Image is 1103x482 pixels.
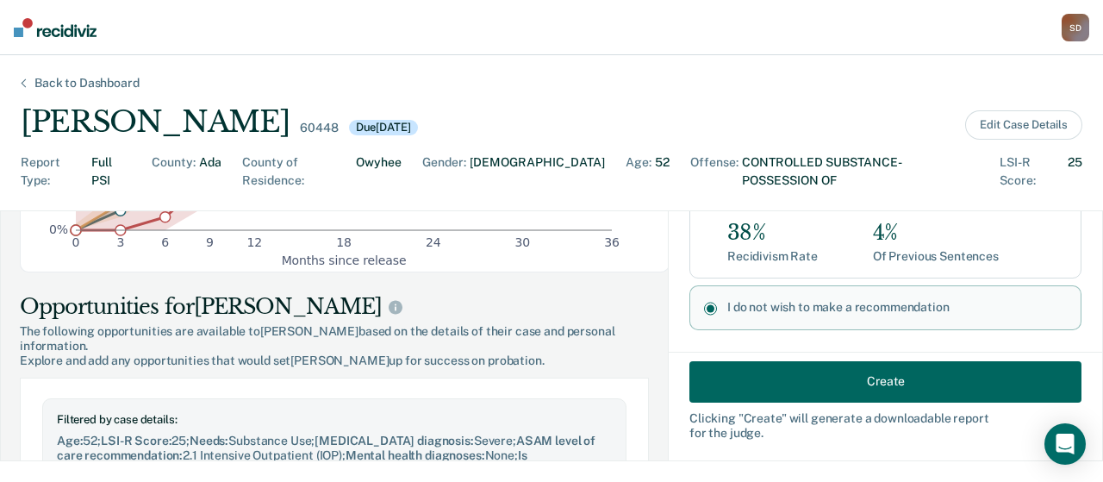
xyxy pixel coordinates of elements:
div: County : [152,153,196,190]
span: [MEDICAL_DATA] diagnosis : [315,434,474,448]
label: I do not wish to make a recommendation [727,300,1067,315]
div: LSI-R Score : [1000,153,1064,190]
div: [PERSON_NAME] [21,104,290,140]
div: Open Intercom Messenger [1044,423,1086,465]
div: Recidivism Rate [727,249,818,264]
div: CONTROLLED SUBSTANCE-POSSESSION OF [742,153,979,190]
div: Offense : [690,153,738,190]
div: 60448 [300,121,338,135]
div: County of Residence : [242,153,352,190]
span: Is veteran : [57,448,527,477]
div: 4% [873,221,999,246]
g: x-axis tick label [72,235,620,249]
div: Age : [626,153,651,190]
text: 6 [161,235,169,249]
div: Ada [199,153,221,190]
div: S D [1062,14,1089,41]
div: 38% [727,221,818,246]
div: Filtered by case details: [57,413,612,427]
g: x-axis label [282,254,407,267]
text: 12 [247,235,263,249]
text: 0% [49,223,68,237]
text: 0 [72,235,80,249]
span: Needs : [190,434,228,448]
div: 52 [655,153,670,190]
span: Mental health diagnoses : [346,448,485,462]
button: Create [689,360,1081,402]
text: 18 [336,235,352,249]
button: Edit Case Details [965,110,1082,140]
div: Due [DATE] [349,120,418,135]
text: 36 [604,235,620,249]
span: ASAM level of care recommendation : [57,434,595,462]
div: Clicking " Create " will generate a downloadable report for the judge. [689,410,1081,440]
span: Explore and add any opportunities that would set [PERSON_NAME] up for success on probation. [20,354,649,368]
div: Full PSI [91,153,131,190]
div: Back to Dashboard [14,76,160,91]
text: 30 [515,235,531,249]
text: Months since release [282,254,407,267]
span: LSI-R Score : [101,434,171,448]
text: 3 [116,235,124,249]
button: SD [1062,14,1089,41]
text: 9 [206,235,214,249]
div: Opportunities for [PERSON_NAME] [20,293,649,321]
span: The following opportunities are available to [PERSON_NAME] based on the details of their case and... [20,324,649,354]
text: 24 [426,235,441,249]
span: Age : [57,434,83,448]
div: Report Type : [21,153,88,190]
div: Gender : [422,153,466,190]
div: [DEMOGRAPHIC_DATA] [470,153,605,190]
div: Owyhee [356,153,402,190]
div: 25 [1068,153,1082,190]
img: Recidiviz [14,18,97,37]
div: Of Previous Sentences [873,249,999,264]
